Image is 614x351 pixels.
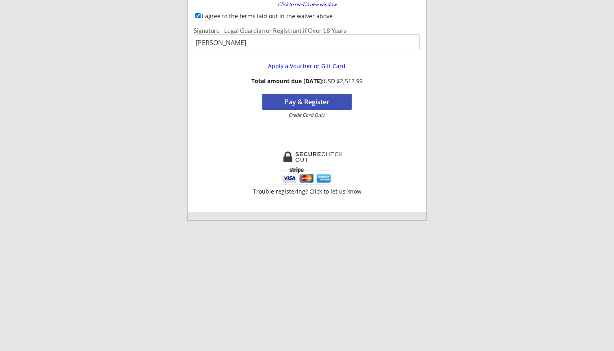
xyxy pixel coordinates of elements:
div: Click to read in new window [272,2,342,7]
div: Apply a Voucher or Gift Card [254,63,359,69]
div: USD $2,512.99 [251,78,363,85]
strong: Total amount due [DATE]: [251,77,324,85]
div: Trouble registering? Click to let us know [252,189,362,194]
div: Credit Card Only [266,113,348,118]
div: CHECKOUT [295,151,344,163]
button: Pay & Register [262,94,352,110]
strong: SECURE [295,151,321,157]
label: I agree to the terms laid out in the waiver above [202,12,333,20]
div: Signature - Legal Guardian or Registrant if Over 18 Years [194,28,420,34]
a: Click to read in new window [272,2,342,9]
input: Type full name [194,34,420,50]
